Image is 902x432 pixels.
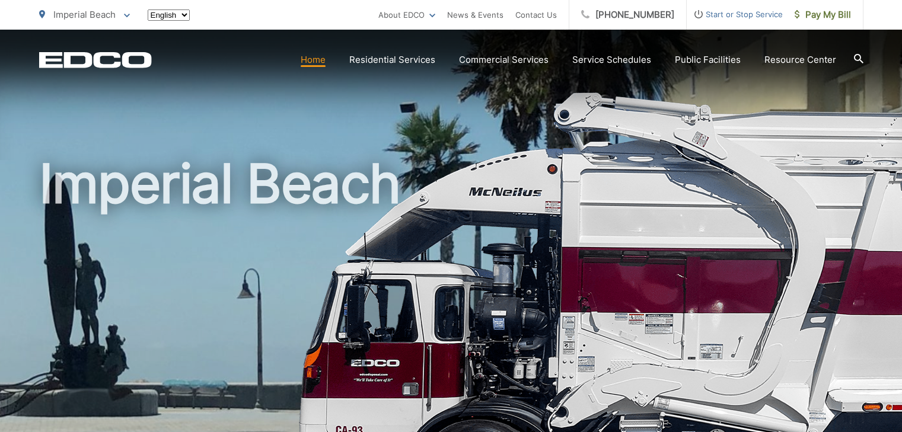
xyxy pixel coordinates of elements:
[795,8,851,22] span: Pay My Bill
[349,53,435,67] a: Residential Services
[301,53,326,67] a: Home
[572,53,651,67] a: Service Schedules
[39,52,152,68] a: EDCD logo. Return to the homepage.
[148,9,190,21] select: Select a language
[378,8,435,22] a: About EDCO
[515,8,557,22] a: Contact Us
[459,53,549,67] a: Commercial Services
[53,9,116,20] span: Imperial Beach
[764,53,836,67] a: Resource Center
[675,53,741,67] a: Public Facilities
[447,8,503,22] a: News & Events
